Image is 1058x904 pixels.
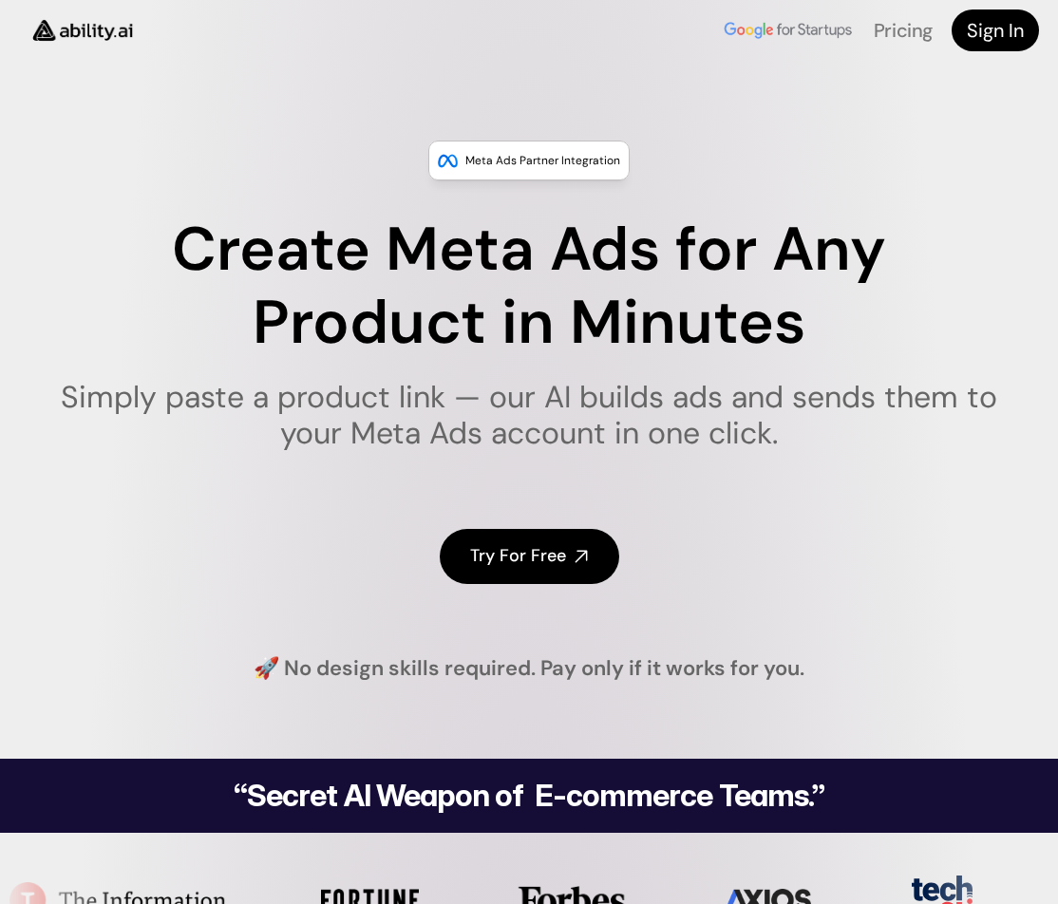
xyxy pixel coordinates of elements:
h1: Create Meta Ads for Any Product in Minutes [60,214,998,360]
a: Pricing [874,18,933,43]
h1: Simply paste a product link — our AI builds ads and sends them to your Meta Ads account in one cl... [60,379,998,452]
h4: 🚀 No design skills required. Pay only if it works for you. [254,654,804,684]
a: Try For Free [440,529,619,583]
p: Meta Ads Partner Integration [465,151,620,170]
h2: “Secret AI Weapon of E-commerce Teams.” [185,781,873,811]
a: Sign In [952,9,1039,51]
h4: Try For Free [470,544,566,568]
h4: Sign In [967,17,1024,44]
